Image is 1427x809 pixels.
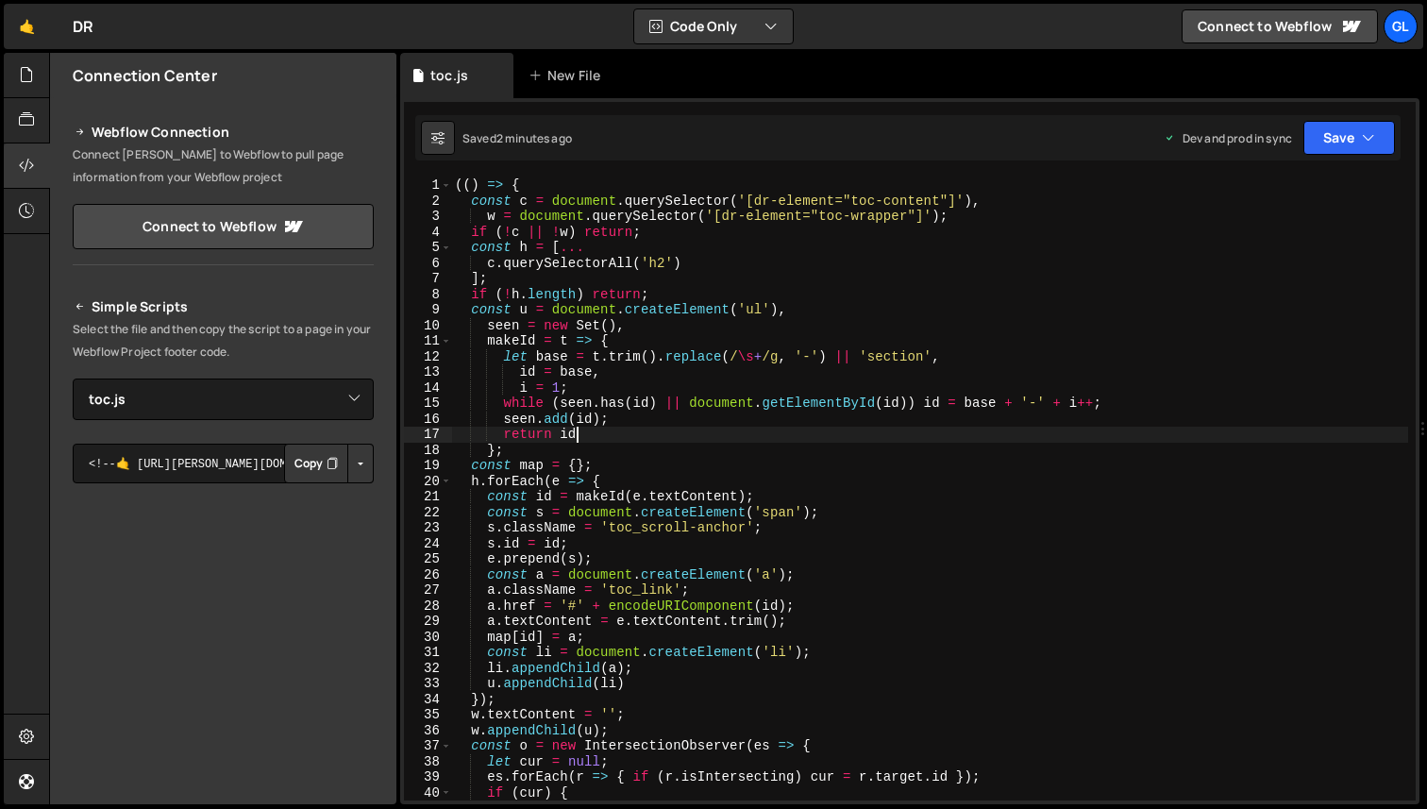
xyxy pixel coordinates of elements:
div: DR [73,15,93,38]
a: Connect to Webflow [73,204,374,249]
div: 30 [404,630,452,646]
div: 25 [404,551,452,567]
div: 6 [404,256,452,272]
h2: Webflow Connection [73,121,374,143]
div: 2 minutes ago [496,130,572,146]
a: Connect to Webflow [1182,9,1378,43]
p: Connect [PERSON_NAME] to Webflow to pull page information from your Webflow project [73,143,374,189]
div: 4 [404,225,452,241]
iframe: YouTube video player [73,514,376,684]
h2: Connection Center [73,65,217,86]
div: 13 [404,364,452,380]
textarea: <!--🤙 [URL][PERSON_NAME][DOMAIN_NAME]> <script>document.addEventListener("DOMContentLoaded", func... [73,444,374,483]
h2: Simple Scripts [73,295,374,318]
div: 31 [404,645,452,661]
div: 2 [404,194,452,210]
button: Code Only [634,9,793,43]
div: Dev and prod in sync [1164,130,1292,146]
div: 5 [404,240,452,256]
div: 14 [404,380,452,396]
div: 19 [404,458,452,474]
div: 23 [404,520,452,536]
p: Select the file and then copy the script to a page in your Webflow Project footer code. [73,318,374,363]
div: 37 [404,738,452,754]
div: 22 [404,505,452,521]
div: 10 [404,318,452,334]
div: 7 [404,271,452,287]
div: 26 [404,567,452,583]
button: Copy [284,444,348,483]
div: Button group with nested dropdown [284,444,374,483]
div: Saved [462,130,572,146]
div: toc.js [430,66,468,85]
a: Gl [1384,9,1418,43]
div: 36 [404,723,452,739]
div: 32 [404,661,452,677]
button: Save [1303,121,1395,155]
div: 35 [404,707,452,723]
div: 38 [404,754,452,770]
div: 9 [404,302,452,318]
div: 33 [404,676,452,692]
div: 39 [404,769,452,785]
div: 29 [404,614,452,630]
div: 12 [404,349,452,365]
div: 40 [404,785,452,801]
div: 17 [404,427,452,443]
div: New File [529,66,608,85]
div: 18 [404,443,452,459]
div: 34 [404,692,452,708]
div: 20 [404,474,452,490]
div: 11 [404,333,452,349]
div: 15 [404,396,452,412]
div: 27 [404,582,452,598]
div: 1 [404,177,452,194]
div: 28 [404,598,452,615]
div: 16 [404,412,452,428]
div: 8 [404,287,452,303]
div: 24 [404,536,452,552]
div: 3 [404,209,452,225]
a: 🤙 [4,4,50,49]
div: 21 [404,489,452,505]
